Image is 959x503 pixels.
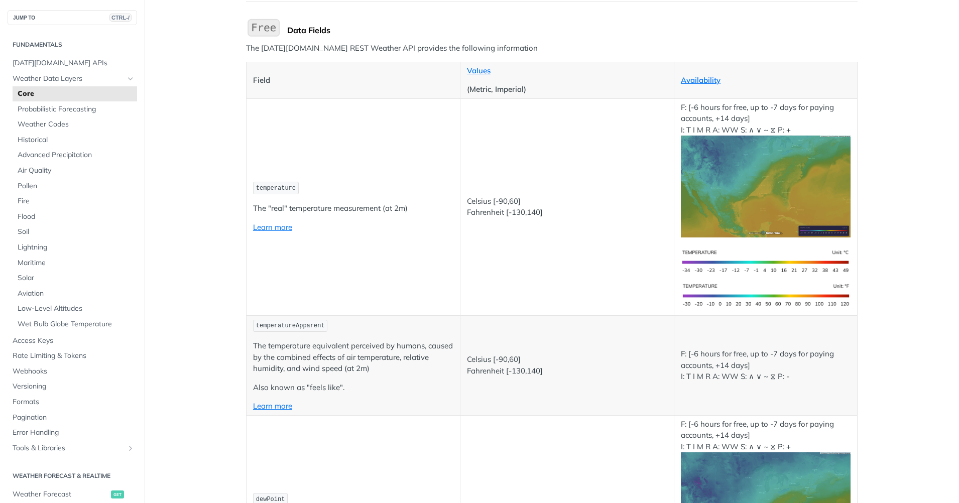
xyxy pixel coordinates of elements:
span: Expand image [681,256,851,266]
a: Core [13,86,137,101]
a: Availability [681,75,721,85]
span: temperature [256,185,296,192]
button: Show subpages for Tools & Libraries [127,444,135,452]
span: Fire [18,196,135,206]
a: Values [467,66,491,75]
span: Wet Bulb Globe Temperature [18,319,135,329]
span: Low-Level Altitudes [18,304,135,314]
p: F: [-6 hours for free, up to -7 days for paying accounts, +14 days] I: T I M R A: WW S: ∧ ∨ ~ ⧖ P: + [681,102,851,237]
span: [DATE][DOMAIN_NAME] APIs [13,58,135,68]
a: Tools & LibrariesShow subpages for Tools & Libraries [8,441,137,456]
span: Lightning [18,242,135,253]
p: Also known as "feels like". [253,382,453,394]
button: Hide subpages for Weather Data Layers [127,75,135,83]
a: Learn more [253,401,292,411]
a: Pollen [13,179,137,194]
button: JUMP TOCTRL-/ [8,10,137,25]
img: temperature [681,136,851,237]
a: Aviation [13,286,137,301]
span: Webhooks [13,366,135,376]
h2: Weather Forecast & realtime [8,471,137,480]
a: Flood [13,209,137,224]
span: dewPoint [256,496,285,503]
a: Soil [13,224,137,239]
span: Advanced Precipitation [18,150,135,160]
span: Soil [18,227,135,237]
a: Weather Forecastget [8,487,137,502]
p: The temperature equivalent perceived by humans, caused by the combined effects of air temperature... [253,340,453,374]
span: CTRL-/ [109,14,132,22]
a: Webhooks [8,364,137,379]
img: temperature-si [681,245,851,279]
a: Wet Bulb Globe Temperature [13,317,137,332]
span: Rate Limiting & Tokens [13,351,135,361]
span: Error Handling [13,428,135,438]
span: Aviation [18,289,135,299]
a: Fire [13,194,137,209]
span: Solar [18,273,135,283]
img: temperature-us [681,279,851,312]
a: Access Keys [8,333,137,348]
span: temperatureApparent [256,322,325,329]
a: Air Quality [13,163,137,178]
a: Low-Level Altitudes [13,301,137,316]
span: Weather Forecast [13,489,108,499]
span: Expand image [681,181,851,191]
a: Learn more [253,222,292,232]
span: Pollen [18,181,135,191]
span: Tools & Libraries [13,443,124,453]
span: Formats [13,397,135,407]
a: Formats [8,395,137,410]
a: Rate Limiting & Tokens [8,348,137,363]
span: Maritime [18,258,135,268]
p: Field [253,75,453,86]
a: Weather Data LayersHide subpages for Weather Data Layers [8,71,137,86]
p: The "real" temperature measurement (at 2m) [253,203,453,214]
a: Weather Codes [13,117,137,132]
h2: Fundamentals [8,40,137,49]
a: [DATE][DOMAIN_NAME] APIs [8,56,137,71]
a: Probabilistic Forecasting [13,102,137,117]
p: (Metric, Imperial) [467,84,667,95]
span: Weather Data Layers [13,74,124,84]
span: Flood [18,212,135,222]
span: Core [18,89,135,99]
p: The [DATE][DOMAIN_NAME] REST Weather API provides the following information [246,43,858,54]
div: Data Fields [287,25,858,35]
span: Expand image [681,290,851,299]
span: Air Quality [18,166,135,176]
span: Historical [18,135,135,145]
a: Maritime [13,256,137,271]
p: Celsius [-90,60] Fahrenheit [-130,140] [467,354,667,376]
span: get [111,490,124,498]
a: Lightning [13,240,137,255]
a: Advanced Precipitation [13,148,137,163]
a: Versioning [8,379,137,394]
p: F: [-6 hours for free, up to -7 days for paying accounts, +14 days] I: T I M R A: WW S: ∧ ∨ ~ ⧖ P: - [681,348,851,383]
span: Pagination [13,413,135,423]
span: Weather Codes [18,119,135,130]
span: Versioning [13,382,135,392]
a: Pagination [8,410,137,425]
span: Access Keys [13,336,135,346]
span: Probabilistic Forecasting [18,104,135,114]
a: Error Handling [8,425,137,440]
a: Solar [13,271,137,286]
a: Historical [13,133,137,148]
p: Celsius [-90,60] Fahrenheit [-130,140] [467,196,667,218]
